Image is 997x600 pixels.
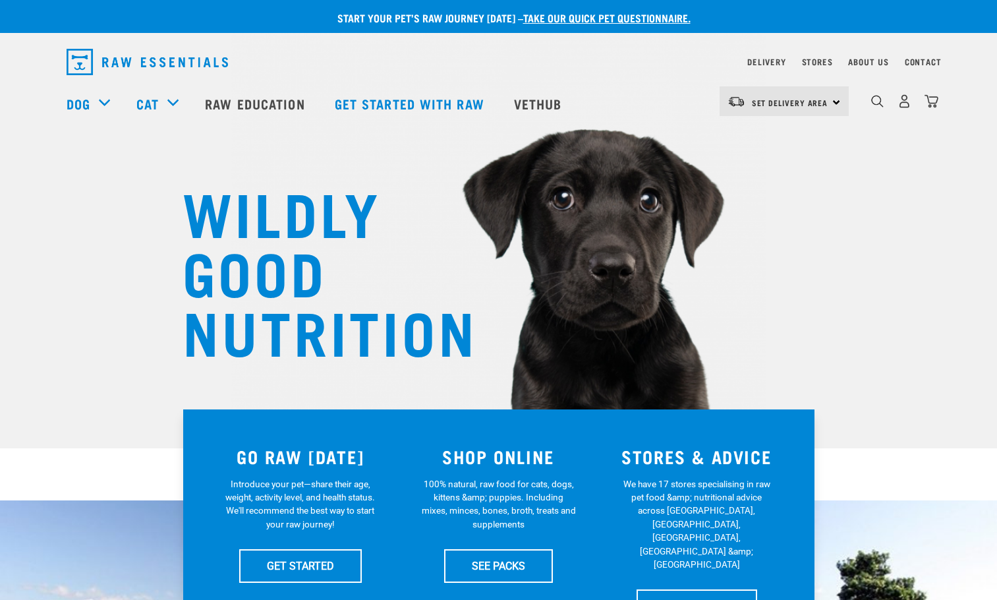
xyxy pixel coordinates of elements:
[136,94,159,113] a: Cat
[752,100,828,105] span: Set Delivery Area
[407,446,590,467] h3: SHOP ONLINE
[210,446,392,467] h3: GO RAW [DATE]
[183,181,446,359] h1: WILDLY GOOD NUTRITION
[523,15,691,20] a: take our quick pet questionnaire.
[802,59,833,64] a: Stores
[501,77,579,130] a: Vethub
[905,59,942,64] a: Contact
[871,95,884,107] img: home-icon-1@2x.png
[67,94,90,113] a: Dog
[67,49,228,75] img: Raw Essentials Logo
[322,77,501,130] a: Get started with Raw
[848,59,888,64] a: About Us
[192,77,321,130] a: Raw Education
[421,477,576,531] p: 100% natural, raw food for cats, dogs, kittens &amp; puppies. Including mixes, minces, bones, bro...
[897,94,911,108] img: user.png
[925,94,938,108] img: home-icon@2x.png
[56,44,942,80] nav: dropdown navigation
[239,549,362,582] a: GET STARTED
[619,477,774,572] p: We have 17 stores specialising in raw pet food &amp; nutritional advice across [GEOGRAPHIC_DATA],...
[747,59,785,64] a: Delivery
[727,96,745,107] img: van-moving.png
[444,549,553,582] a: SEE PACKS
[223,477,378,531] p: Introduce your pet—share their age, weight, activity level, and health status. We'll recommend th...
[606,446,788,467] h3: STORES & ADVICE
